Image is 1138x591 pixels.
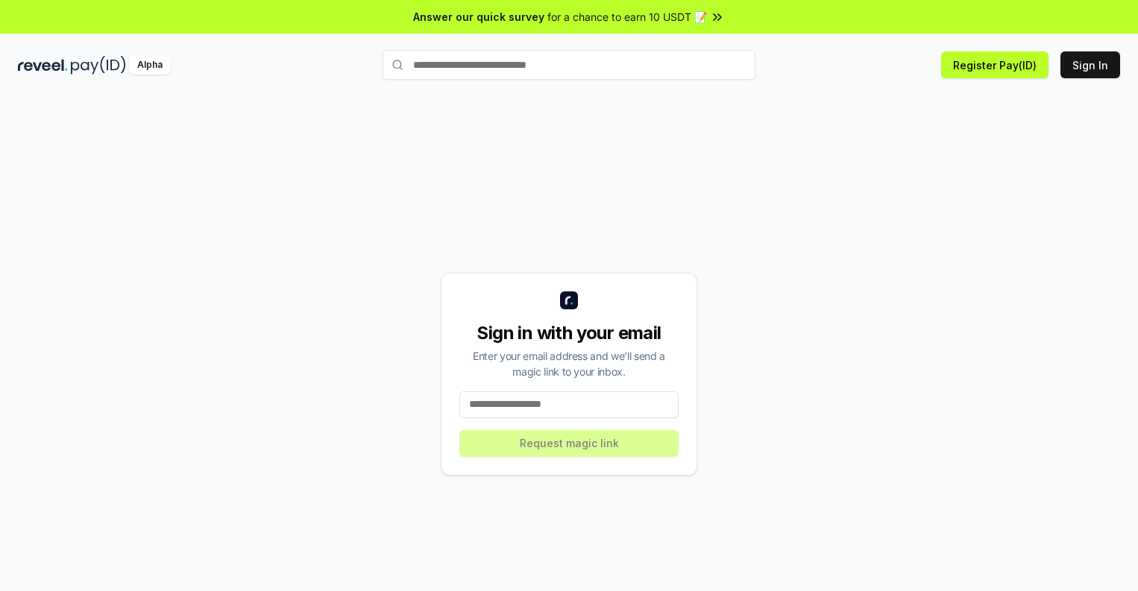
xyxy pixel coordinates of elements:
div: Enter your email address and we’ll send a magic link to your inbox. [459,348,679,379]
img: logo_small [560,291,578,309]
span: for a chance to earn 10 USDT 📝 [547,9,707,25]
img: pay_id [71,56,126,75]
button: Register Pay(ID) [941,51,1049,78]
img: reveel_dark [18,56,68,75]
button: Sign In [1060,51,1120,78]
div: Alpha [129,56,171,75]
span: Answer our quick survey [413,9,544,25]
div: Sign in with your email [459,321,679,345]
